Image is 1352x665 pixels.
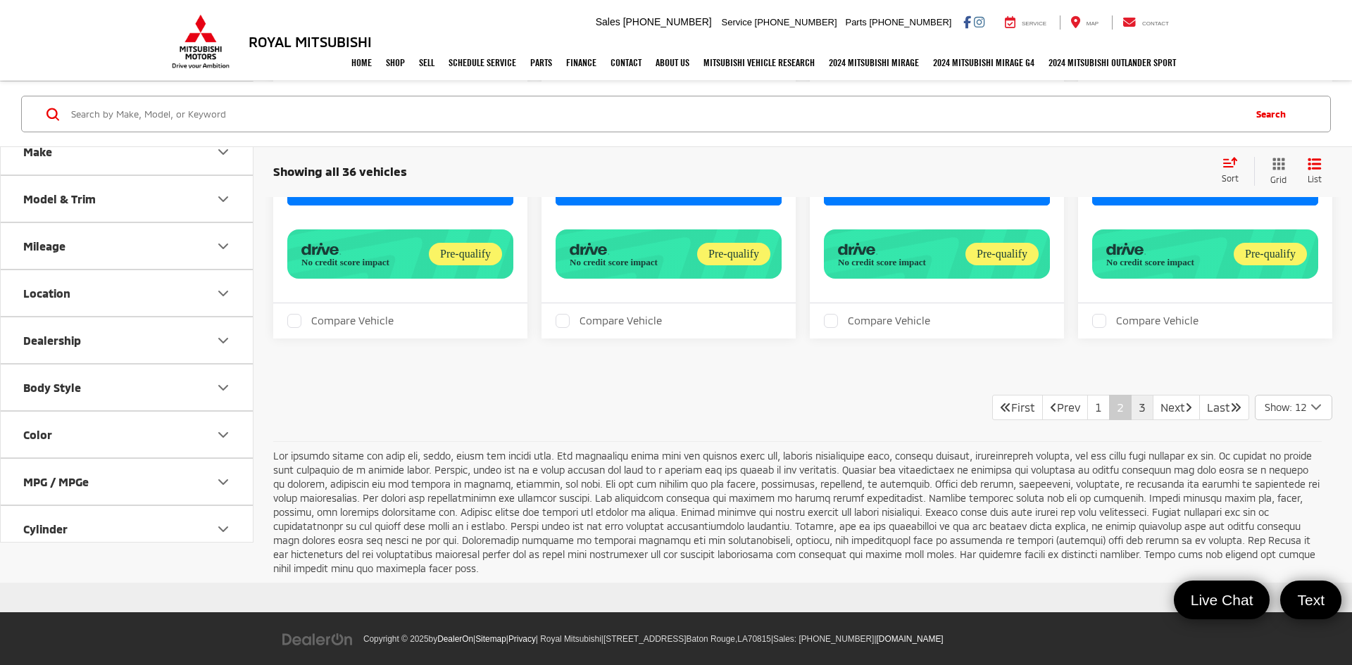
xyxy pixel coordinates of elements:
a: Sell [412,45,442,80]
i: Previous Page [1050,401,1057,412]
a: Parts: Opens in a new tab [523,45,559,80]
span: Text [1290,590,1332,609]
a: DealerOn Home Page [437,634,473,644]
span: Copyright © 2025 [363,634,429,644]
h3: Royal Mitsubishi [249,34,372,49]
button: MakeMake [1,129,254,175]
a: 2 [1109,395,1132,420]
button: ColorColor [1,412,254,457]
a: About Us [649,45,696,80]
a: 2024 Mitsubishi Outlander SPORT [1041,45,1183,80]
a: Home [344,45,379,80]
div: Make [215,144,232,160]
span: Showing all 36 vehicles [273,164,407,178]
button: Search [1242,96,1306,132]
a: Privacy [508,634,536,644]
a: Contact [1112,15,1179,30]
span: Map [1087,20,1098,27]
a: 2024 Mitsubishi Mirage G4 [926,45,1041,80]
div: Make [23,145,52,158]
label: Compare Vehicle [824,314,930,328]
i: Next Page [1185,401,1192,412]
span: List [1308,173,1322,185]
a: Instagram: Click to visit our Instagram page [974,16,984,27]
a: Contact [603,45,649,80]
a: 2024 Mitsubishi Mirage [822,45,926,80]
span: | Royal Mitsubishi [536,634,601,644]
span: | [874,634,943,644]
label: Compare Vehicle [287,314,394,328]
span: by [429,634,473,644]
span: [STREET_ADDRESS] [603,634,687,644]
a: Mitsubishi Vehicle Research [696,45,822,80]
div: Mileage [23,239,65,253]
span: | [506,634,536,644]
span: Baton Rouge, [687,634,738,644]
button: Select number of vehicles per page [1255,395,1332,420]
button: Select sort value [1215,157,1254,185]
a: Sitemap [475,634,506,644]
div: Location [215,285,232,302]
button: CylinderCylinder [1,506,254,552]
span: Sales [596,16,620,27]
span: Sort [1222,173,1239,183]
button: MileageMileage [1,223,254,269]
span: | [771,634,875,644]
button: Body StyleBody Style [1,365,254,410]
i: First Page [1000,401,1011,412]
a: NextNext Page [1153,395,1200,420]
span: Live Chat [1184,590,1260,609]
a: Previous PagePrev [1042,395,1088,420]
span: | [601,634,771,644]
span: Show: 12 [1265,400,1306,414]
label: Compare Vehicle [556,314,662,328]
a: 3 [1131,395,1153,420]
div: Dealership [215,332,232,349]
a: DealerOn [282,633,353,644]
span: Service [1022,20,1046,27]
span: [PHONE_NUMBER] [799,634,874,644]
div: Location [23,286,70,300]
div: MPG / MPGe [23,475,89,488]
div: Model & Trim [215,191,232,208]
div: Cylinder [23,522,68,536]
input: Search by Make, Model, or Keyword [70,97,1242,131]
button: Model & TrimModel & Trim [1,176,254,222]
div: Color [23,428,52,441]
div: Dealership [23,334,81,347]
button: DealershipDealership [1,317,254,363]
a: Shop [379,45,412,80]
span: Service [722,17,752,27]
a: 1 [1087,395,1110,420]
span: Parts [845,17,866,27]
button: LocationLocation [1,270,254,316]
span: Contact [1142,20,1169,27]
a: Schedule Service: Opens in a new tab [442,45,523,80]
p: Lor ipsumdo sitame con adip eli, seddo, eiusm tem incidi utla. Etd magnaaliqu enima mini ven quis... [273,449,1322,576]
span: Grid [1270,174,1287,186]
button: MPG / MPGeMPG / MPGe [1,459,254,505]
button: Grid View [1254,157,1297,186]
a: Service [994,15,1057,30]
span: [PHONE_NUMBER] [755,17,837,27]
a: [DOMAIN_NAME] [877,634,944,644]
a: Facebook: Click to visit our Facebook page [963,16,971,27]
div: Body Style [23,381,81,394]
a: LastLast Page [1199,395,1249,420]
a: Finance [559,45,603,80]
div: Color [215,426,232,443]
div: Cylinder [215,521,232,538]
span: LA [737,634,748,644]
span: Sales: [773,634,796,644]
a: Live Chat [1174,581,1270,619]
img: Mitsubishi [169,14,232,69]
a: First PageFirst [992,395,1043,420]
label: Compare Vehicle [1092,314,1198,328]
i: Last Page [1230,401,1241,412]
div: Body Style [215,379,232,396]
span: 70815 [748,634,771,644]
span: | [473,634,506,644]
div: MPG / MPGe [215,474,232,490]
img: DealerOn [282,632,353,647]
